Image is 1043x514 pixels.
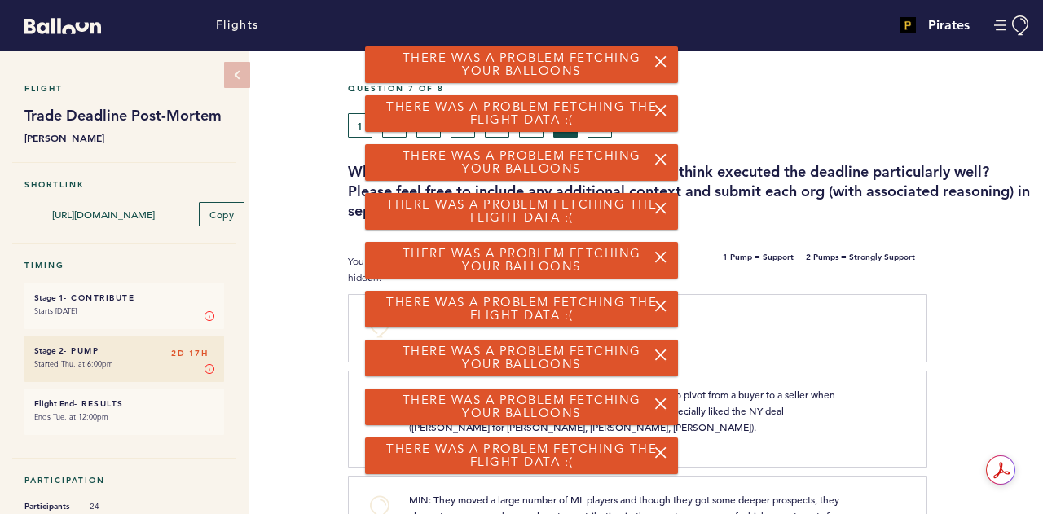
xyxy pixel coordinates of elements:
div: There was a problem fetching your balloons [365,389,678,425]
a: Balloon [12,16,101,33]
div: There was a problem fetching the flight data :( [365,193,678,230]
div: There was a problem fetching your balloons [365,144,678,181]
button: Manage Account [994,15,1031,36]
div: There was a problem fetching the flight data :( [365,437,678,474]
small: Stage 1 [34,292,64,303]
h1: Trade Deadline Post-Mortem [24,106,224,125]
h5: Flight [24,83,224,94]
span: 2D 17H [171,345,208,362]
a: Flights [216,16,259,34]
div: There was a problem fetching your balloons [365,242,678,279]
time: Starts [DATE] [34,305,77,316]
button: Copy [199,202,244,226]
h6: - Contribute [34,292,214,303]
div: There was a problem fetching the flight data :( [365,291,678,327]
small: Stage 2 [34,345,64,356]
b: [PERSON_NAME] [24,130,224,146]
h5: Question 7 of 8 [348,83,1031,94]
time: Started Thu. at 6:00pm [34,358,113,369]
div: There was a problem fetching the flight data :( [365,95,678,132]
h5: Participation [24,475,224,485]
h4: Pirates [928,15,970,35]
h6: - Results [34,398,214,409]
span: Copy [209,208,234,221]
small: Flight End [34,398,74,409]
b: 2 Pumps = Strongly Support [806,253,915,286]
div: There was a problem fetching your balloons [365,46,678,83]
time: Ends Tue. at 12:00pm [34,411,108,422]
button: 1 [348,113,372,138]
h5: Timing [24,260,224,270]
h5: Shortlink [24,179,224,190]
h3: Which org(s) - if any - jump out as clubs that you think executed the deadline particularly well?... [348,162,1031,221]
span: 24 [90,501,139,512]
b: 1 Pump = Support [723,253,794,286]
p: You are in Pump Mode. Pump the balloons you support. Other pumps are hidden. [348,253,684,286]
h6: - Pump [34,345,214,356]
div: There was a problem fetching your balloons [365,340,678,376]
svg: Balloon [24,18,101,34]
